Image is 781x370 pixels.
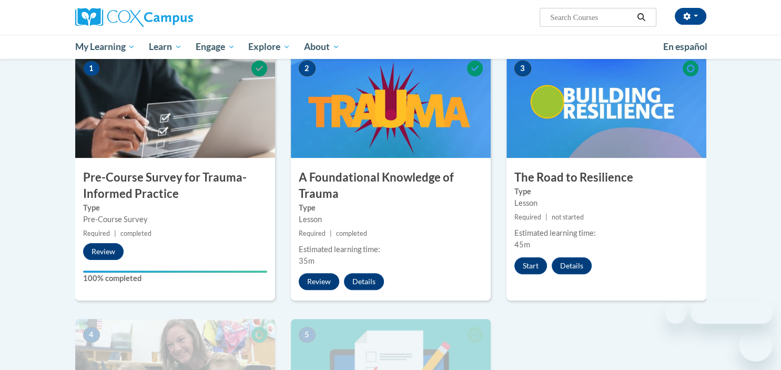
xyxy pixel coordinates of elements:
[299,229,326,237] span: Required
[514,257,547,274] button: Start
[83,214,267,225] div: Pre-Course Survey
[248,41,290,53] span: Explore
[514,197,698,209] div: Lesson
[196,41,235,53] span: Engage
[336,229,367,237] span: completed
[75,8,275,27] a: Cox Campus
[552,213,584,221] span: not started
[549,11,633,24] input: Search Courses
[83,229,110,237] span: Required
[330,229,332,237] span: |
[506,169,706,186] h3: The Road to Resilience
[75,53,275,158] img: Course Image
[241,35,297,59] a: Explore
[299,202,483,214] label: Type
[75,8,193,27] img: Cox Campus
[75,41,135,53] span: My Learning
[75,169,275,202] h3: Pre-Course Survey for Trauma-Informed Practice
[691,301,773,324] iframe: Message from company
[83,273,267,284] label: 100% completed
[633,11,649,24] button: Search
[114,229,116,237] span: |
[83,243,124,260] button: Review
[514,186,698,197] label: Type
[656,36,714,58] a: En español
[83,327,100,343] span: 4
[299,214,483,225] div: Lesson
[291,53,491,158] img: Course Image
[665,303,686,324] iframe: Close message
[545,213,547,221] span: |
[83,202,267,214] label: Type
[299,256,315,265] span: 35m
[739,328,773,362] iframe: Button to launch messaging window
[59,35,722,59] div: Main menu
[142,35,189,59] a: Learn
[675,8,706,25] button: Account Settings
[83,271,267,273] div: Your progress
[149,41,182,53] span: Learn
[506,53,706,158] img: Course Image
[552,257,592,274] button: Details
[514,213,541,221] span: Required
[663,41,707,52] span: En español
[120,229,151,237] span: completed
[344,273,384,290] button: Details
[514,227,698,239] div: Estimated learning time:
[83,61,100,76] span: 1
[299,327,316,343] span: 5
[299,244,483,255] div: Estimated learning time:
[68,35,143,59] a: My Learning
[514,61,531,76] span: 3
[299,61,316,76] span: 2
[304,41,340,53] span: About
[291,169,491,202] h3: A Foundational Knowledge of Trauma
[514,240,530,249] span: 45m
[189,35,242,59] a: Engage
[297,35,347,59] a: About
[299,273,339,290] button: Review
